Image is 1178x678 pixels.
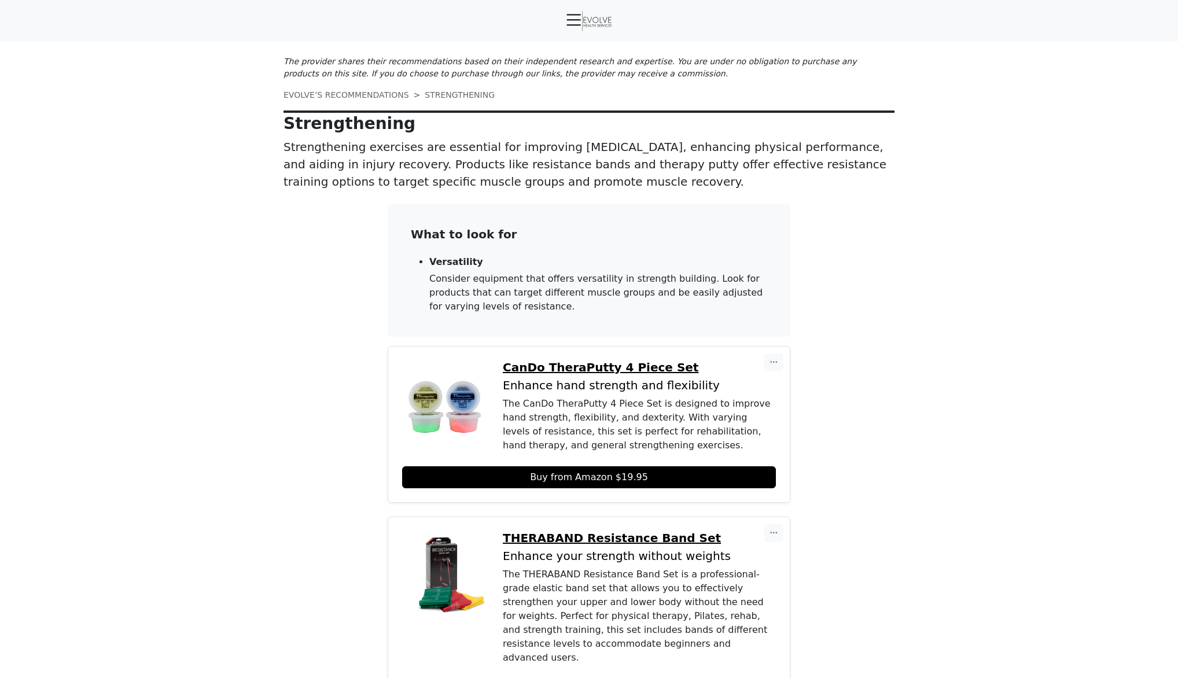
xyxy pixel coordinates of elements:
a: Buy from Amazon $19.95 [402,466,776,488]
a: CanDo TheraPutty 4 Piece Set [503,360,776,374]
p: Versatility [429,256,767,267]
img: Evolve Health Services [566,11,612,31]
p: Enhance hand strength and flexibility [503,379,776,392]
img: THERABAND Resistance Band Set [402,531,489,618]
p: The provider shares their recommendations based on their independent research and expertise. You ... [284,56,894,80]
div: The THERABAND Resistance Band Set is a professional-grade elastic band set that allows you to eff... [503,568,776,665]
img: CanDo TheraPutty 4 Piece Set [402,360,489,447]
a: THERABAND Resistance Band Set [503,531,776,545]
p: Strengthening [284,114,894,134]
a: EVOLVE’S RECOMMENDATIONS [284,90,409,100]
div: The CanDo TheraPutty 4 Piece Set is designed to improve hand strength, flexibility, and dexterity... [503,397,776,452]
p: Consider equipment that offers versatility in strength building. Look for products that can targe... [429,272,767,314]
p: What to look for [411,227,767,241]
p: Enhance your strength without weights [503,550,776,563]
p: Strengthening exercises are essential for improving [MEDICAL_DATA], enhancing physical performanc... [284,138,894,190]
li: STRENGTHENING [409,89,495,101]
